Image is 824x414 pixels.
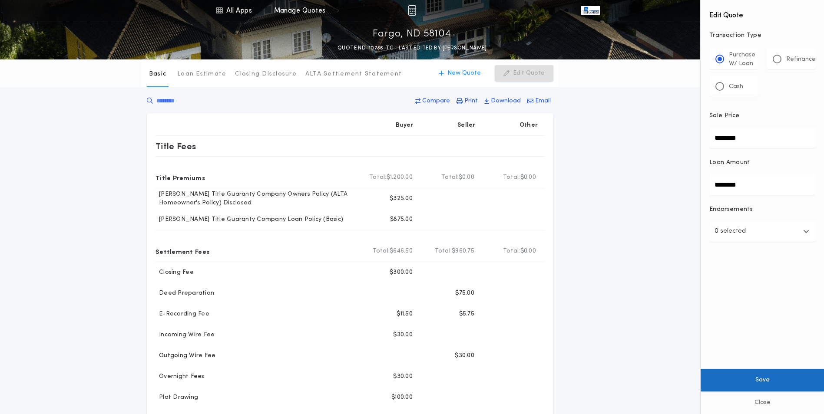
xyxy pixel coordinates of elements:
p: Overnight Fees [156,372,205,381]
h4: Edit Quote [709,5,815,21]
button: Email [525,93,553,109]
p: Transaction Type [709,31,815,40]
p: $5.75 [459,310,474,319]
button: Print [454,93,480,109]
p: Loan Amount [709,158,750,167]
p: Compare [422,97,450,105]
p: Fargo, ND 58104 [373,27,451,41]
button: Download [482,93,523,109]
button: 0 selected [709,221,815,242]
p: $325.00 [390,194,413,203]
p: Deed Preparation [156,289,214,298]
p: Buyer [396,121,413,130]
p: E-Recording Fee [156,310,209,319]
p: $30.00 [393,331,413,339]
p: QUOTE ND-10786-TC - LAST EDITED BY [PERSON_NAME] [338,44,486,53]
p: $11.50 [397,310,413,319]
span: $0.00 [520,173,536,182]
p: ALTA Settlement Statement [305,70,402,79]
button: Compare [413,93,453,109]
p: [PERSON_NAME] Title Guaranty Company Owners Policy (ALTA Homeowner's Policy) Disclosed [156,190,358,207]
p: Print [464,97,478,105]
p: Seller [457,121,476,130]
span: $646.50 [390,247,413,256]
b: Total: [503,173,520,182]
span: $0.00 [459,173,474,182]
p: [PERSON_NAME] Title Guaranty Company Loan Policy (Basic) [156,215,343,224]
p: Other [520,121,538,130]
p: $100.00 [391,393,413,402]
p: Purchase W/ Loan [729,51,755,68]
p: New Quote [447,69,481,78]
span: $1,200.00 [387,173,413,182]
p: Title Fees [156,139,196,153]
button: Edit Quote [495,65,553,82]
p: Edit Quote [513,69,545,78]
b: Total: [503,247,520,256]
img: vs-icon [581,6,599,15]
p: $875.00 [390,215,413,224]
button: New Quote [430,65,490,82]
button: Close [701,391,824,414]
p: Closing Fee [156,268,194,277]
b: Total: [441,173,459,182]
p: 0 selected [715,226,746,237]
input: Loan Amount [709,174,815,195]
p: Sale Price [709,112,739,120]
b: Total: [435,247,452,256]
p: Download [491,97,521,105]
p: $300.00 [390,268,413,277]
p: Basic [149,70,166,79]
b: Total: [369,173,387,182]
p: Settlement Fees [156,244,209,258]
b: Total: [373,247,390,256]
p: Plat Drawing [156,393,198,402]
p: Refinance [786,55,816,64]
button: Save [701,369,824,391]
p: Title Premiums [156,171,205,184]
input: Sale Price [709,127,815,148]
p: Email [535,97,551,105]
p: Outgoing Wire Fee [156,352,215,360]
img: img [408,5,416,16]
p: Endorsements [709,205,815,214]
p: Closing Disclosure [235,70,297,79]
span: $0.00 [520,247,536,256]
p: $30.00 [393,372,413,381]
p: Cash [729,82,743,91]
span: $960.75 [452,247,474,256]
p: $30.00 [455,352,474,360]
p: $75.00 [455,289,474,298]
p: Loan Estimate [177,70,226,79]
p: Incoming Wire Fee [156,331,215,339]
